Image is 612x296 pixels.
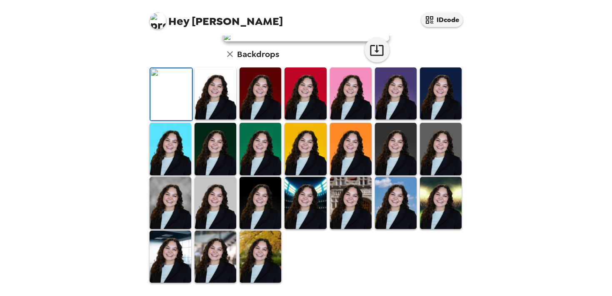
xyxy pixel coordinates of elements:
[237,47,279,61] h6: Backdrops
[421,12,463,27] button: IDcode
[150,68,192,120] img: Original
[168,14,189,29] span: Hey
[150,12,166,29] img: profile pic
[223,32,390,42] img: user
[150,8,283,27] span: [PERSON_NAME]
